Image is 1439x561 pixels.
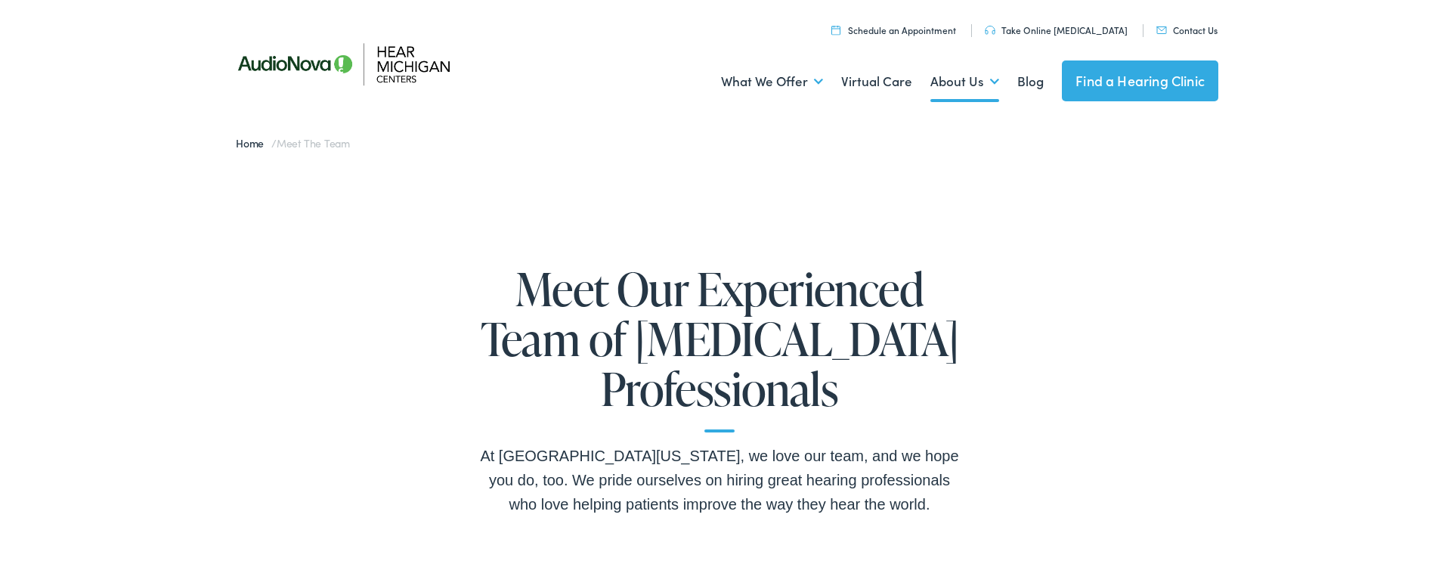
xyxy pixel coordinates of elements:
img: utility icon [1156,26,1167,34]
h1: Meet Our Experienced Team of [MEDICAL_DATA] Professionals [478,264,961,432]
a: What We Offer [721,54,823,110]
a: Take Online [MEDICAL_DATA] [985,23,1128,36]
img: utility icon [985,26,995,35]
img: utility icon [831,25,840,35]
a: Blog [1017,54,1044,110]
a: Contact Us [1156,23,1218,36]
a: Schedule an Appointment [831,23,956,36]
a: Virtual Care [841,54,912,110]
span: / [236,135,350,150]
a: About Us [930,54,999,110]
div: At [GEOGRAPHIC_DATA][US_STATE], we love our team, and we hope you do, too. We pride ourselves on ... [478,444,961,516]
a: Home [236,135,271,150]
span: Meet the Team [277,135,350,150]
a: Find a Hearing Clinic [1062,60,1218,101]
